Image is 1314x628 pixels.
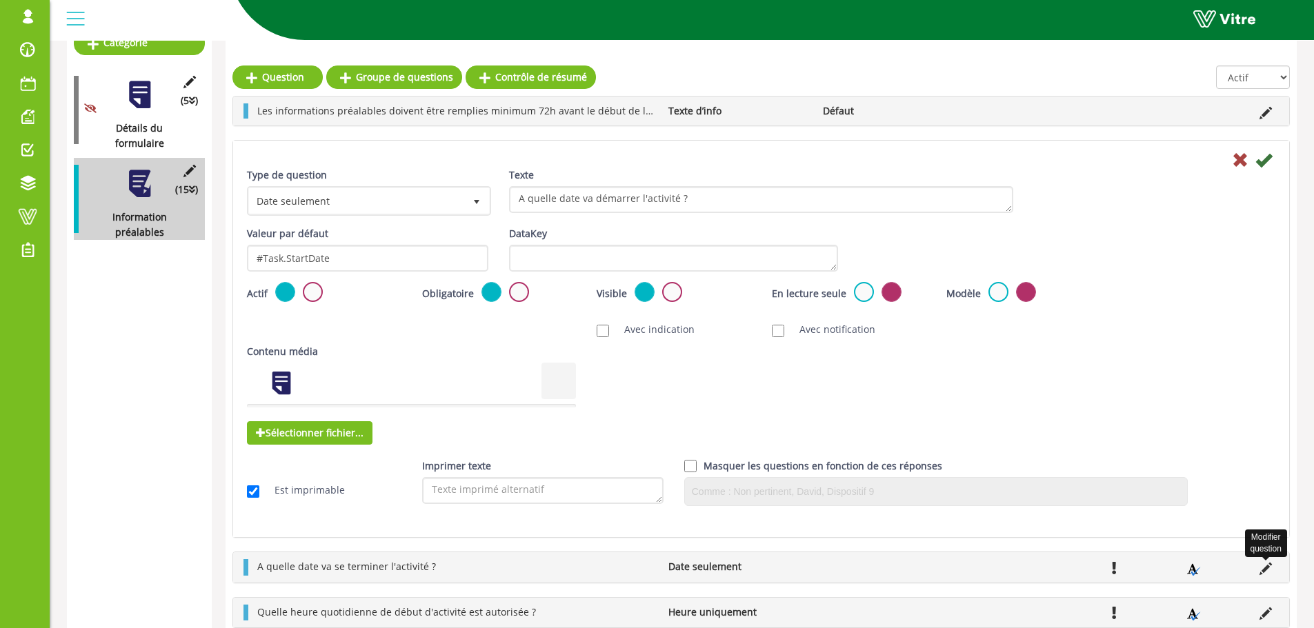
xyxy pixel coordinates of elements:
a: Contrôle de résumé [466,65,596,89]
a: Groupe de questions [326,65,462,89]
div: Détails du formulaire [74,121,195,151]
label: Actif [247,286,268,301]
label: Visible [597,286,627,301]
span: Les informations préalables doivent être remplies minimum 72h avant le début de l'activité (délai... [257,104,807,117]
label: Contenu média [247,344,318,359]
div: Information préalables [74,210,195,240]
span: A quelle date va se terminer l'activité ? [257,560,436,573]
li: Défaut [816,103,970,119]
textarea: A quelle date va démarrer l'activité ? [509,186,1013,213]
input: Hide question based on answer [684,460,697,472]
label: Obligatoire [422,286,474,301]
label: Texte [509,168,534,183]
input: Avec notification [772,325,784,337]
label: En lecture seule [772,286,846,301]
a: Catégorie [74,31,205,54]
label: Valeur par défaut [247,226,328,241]
span: Date seulement [249,188,464,213]
span: (15 ) [175,182,198,197]
div: Modifier question [1245,529,1287,557]
span: Quelle heure quotidienne de début d'activité est autorisée ? [257,605,536,618]
label: Avec indication [610,322,695,337]
label: Imprimer texte [422,458,491,474]
label: Type de question [247,168,327,183]
li: Heure uniquement [661,605,816,620]
label: Masquer les questions en fonction de ces réponses [704,458,942,474]
label: Avec notification [786,322,875,337]
label: Modèle [946,286,981,301]
label: Est imprimable [261,483,345,498]
li: Date seulement [661,559,816,574]
span: (5 ) [181,93,198,108]
a: Question [232,65,323,89]
li: Texte d’info [661,103,816,119]
input: Est imprimable [247,485,259,498]
input: Avec indication [597,325,609,337]
span: select [464,188,489,213]
span: Sélectionner fichier... [247,421,372,445]
label: DataKey [509,226,547,241]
